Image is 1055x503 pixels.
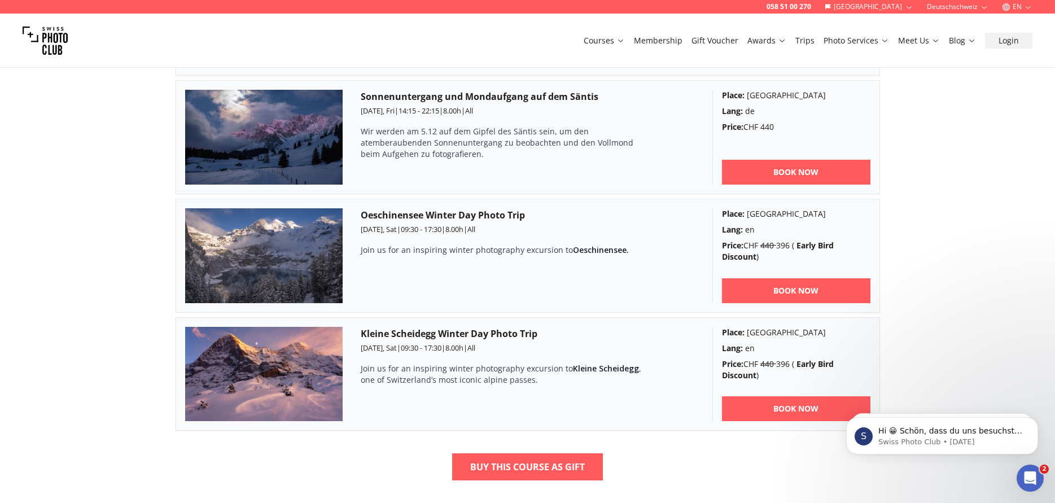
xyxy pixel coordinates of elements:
[361,224,397,234] span: [DATE], Sat
[1017,465,1044,492] iframe: Intercom live chat
[743,33,791,49] button: Awards
[773,285,818,296] b: BOOK NOW
[722,224,743,235] b: Lang :
[691,35,738,46] a: Gift Voucher
[722,358,743,369] b: Price :
[795,35,815,46] a: Trips
[791,33,819,49] button: Trips
[465,106,473,116] span: All
[361,90,694,103] h3: Sonnenuntergang und Mondaufgang auf dem Säntis
[722,90,745,100] b: Place :
[944,33,980,49] button: Blog
[722,240,743,251] b: Price :
[722,224,870,235] div: en
[773,403,818,414] b: BOOK NOW
[722,106,870,117] div: de
[760,240,776,251] del: 440
[760,121,774,132] span: 440
[445,224,463,234] span: 8.00 h
[401,343,441,353] span: 09:30 - 17:30
[452,453,603,480] a: Buy This Course As Gift
[722,278,870,303] a: BOOK NOW
[185,90,343,185] img: Sonnenuntergang und Mondaufgang auf dem Säntis
[722,343,743,353] b: Lang :
[722,240,834,262] b: Early Bird Discount
[467,224,475,234] span: All
[898,35,940,46] a: Meet Us
[361,126,654,160] p: Wir werden am 5.12 auf dem Gipfel des Säntis sein, um den atemberaubenden Sonnenuntergang zu beob...
[629,33,687,49] button: Membership
[584,35,625,46] a: Courses
[467,343,475,353] span: All
[185,208,343,303] img: Oeschinensee Winter Day Photo Trip
[722,106,743,116] b: Lang :
[760,358,790,369] span: 396
[361,106,395,116] span: [DATE], Fri
[401,224,441,234] span: 09:30 - 17:30
[361,208,694,222] h3: Oeschinensee Winter Day Photo Trip
[361,224,475,234] small: | | |
[361,244,654,256] p: Join us for an inspiring winter photography excursion to
[722,396,870,421] a: BOOK NOW
[747,35,786,46] a: Awards
[185,327,343,422] img: Kleine Scheidegg Winter Day Photo Trip
[722,160,870,185] a: BOOK NOW
[361,106,473,116] small: | | |
[579,33,629,49] button: Courses
[470,460,585,474] b: Buy This Course As Gift
[949,35,976,46] a: Blog
[722,358,834,380] b: Early Bird Discount
[722,208,745,219] b: Place :
[722,327,745,338] b: Place :
[722,121,743,132] b: Price :
[985,33,1032,49] button: Login
[722,240,834,262] span: ( )
[1040,465,1049,474] span: 2
[361,327,694,340] h3: Kleine Scheidegg Winter Day Photo Trip
[634,35,682,46] a: Membership
[722,240,870,263] div: CHF
[722,358,834,380] span: ( )
[760,358,776,369] del: 440
[399,106,439,116] span: 14:15 - 22:15
[722,121,870,133] div: CHF
[573,363,639,374] strong: Kleine Scheidegg
[824,35,889,46] a: Photo Services
[767,2,811,11] a: 058 51 00 270
[819,33,894,49] button: Photo Services
[722,343,870,354] div: en
[773,167,818,178] b: BOOK NOW
[687,33,743,49] button: Gift Voucher
[894,33,944,49] button: Meet Us
[829,393,1055,473] iframe: Intercom notifications message
[361,363,654,386] p: Join us for an inspiring winter photography excursion to , one of Switzerland’s most iconic alpin...
[361,343,475,353] small: | | |
[23,18,68,63] img: Swiss photo club
[722,208,870,220] div: [GEOGRAPHIC_DATA]
[760,240,790,251] span: 396
[722,327,870,338] div: [GEOGRAPHIC_DATA]
[573,244,629,255] strong: Oeschinensee.
[443,106,461,116] span: 8.00 h
[722,90,870,101] div: [GEOGRAPHIC_DATA]
[361,343,397,353] span: [DATE], Sat
[722,358,870,381] div: CHF
[445,343,463,353] span: 8.00 h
